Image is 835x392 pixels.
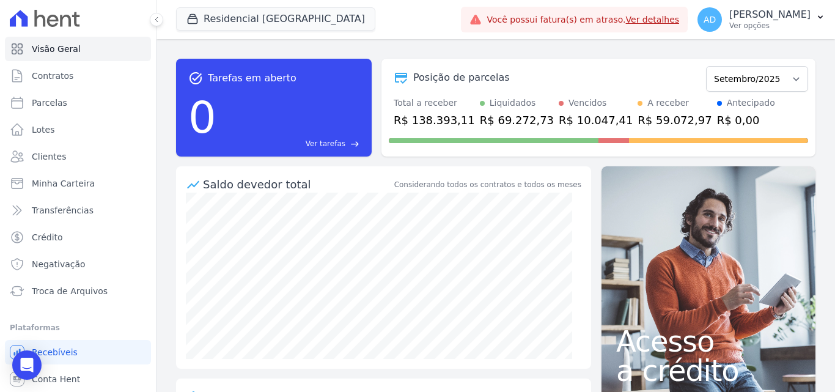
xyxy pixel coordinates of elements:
[32,43,81,55] span: Visão Geral
[729,21,811,31] p: Ver opções
[647,97,689,109] div: A receber
[394,112,475,128] div: R$ 138.393,11
[32,204,94,216] span: Transferências
[5,340,151,364] a: Recebíveis
[32,285,108,297] span: Troca de Arquivos
[32,97,67,109] span: Parcelas
[5,91,151,115] a: Parcelas
[32,150,66,163] span: Clientes
[32,373,80,385] span: Conta Hent
[5,225,151,250] a: Crédito
[727,97,775,109] div: Antecipado
[32,258,86,270] span: Negativação
[32,231,63,243] span: Crédito
[5,279,151,303] a: Troca de Arquivos
[638,112,712,128] div: R$ 59.072,97
[32,70,73,82] span: Contratos
[5,367,151,391] a: Conta Hent
[480,112,554,128] div: R$ 69.272,73
[306,138,345,149] span: Ver tarefas
[12,350,42,380] div: Open Intercom Messenger
[490,97,536,109] div: Liquidados
[188,71,203,86] span: task_alt
[394,97,475,109] div: Total a receber
[32,346,78,358] span: Recebíveis
[221,138,359,149] a: Ver tarefas east
[688,2,835,37] button: AD [PERSON_NAME] Ver opções
[394,179,581,190] div: Considerando todos os contratos e todos os meses
[188,86,216,149] div: 0
[208,71,296,86] span: Tarefas em aberto
[616,356,801,385] span: a crédito
[10,320,146,335] div: Plataformas
[5,117,151,142] a: Lotes
[350,139,359,149] span: east
[616,327,801,356] span: Acesso
[5,252,151,276] a: Negativação
[5,171,151,196] a: Minha Carteira
[717,112,775,128] div: R$ 0,00
[487,13,679,26] span: Você possui fatura(s) em atraso.
[559,112,633,128] div: R$ 10.047,41
[568,97,606,109] div: Vencidos
[32,177,95,190] span: Minha Carteira
[413,70,510,85] div: Posição de parcelas
[32,124,55,136] span: Lotes
[203,176,392,193] div: Saldo devedor total
[729,9,811,21] p: [PERSON_NAME]
[5,37,151,61] a: Visão Geral
[5,64,151,88] a: Contratos
[626,15,680,24] a: Ver detalhes
[5,144,151,169] a: Clientes
[176,7,375,31] button: Residencial [GEOGRAPHIC_DATA]
[5,198,151,223] a: Transferências
[704,15,716,24] span: AD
